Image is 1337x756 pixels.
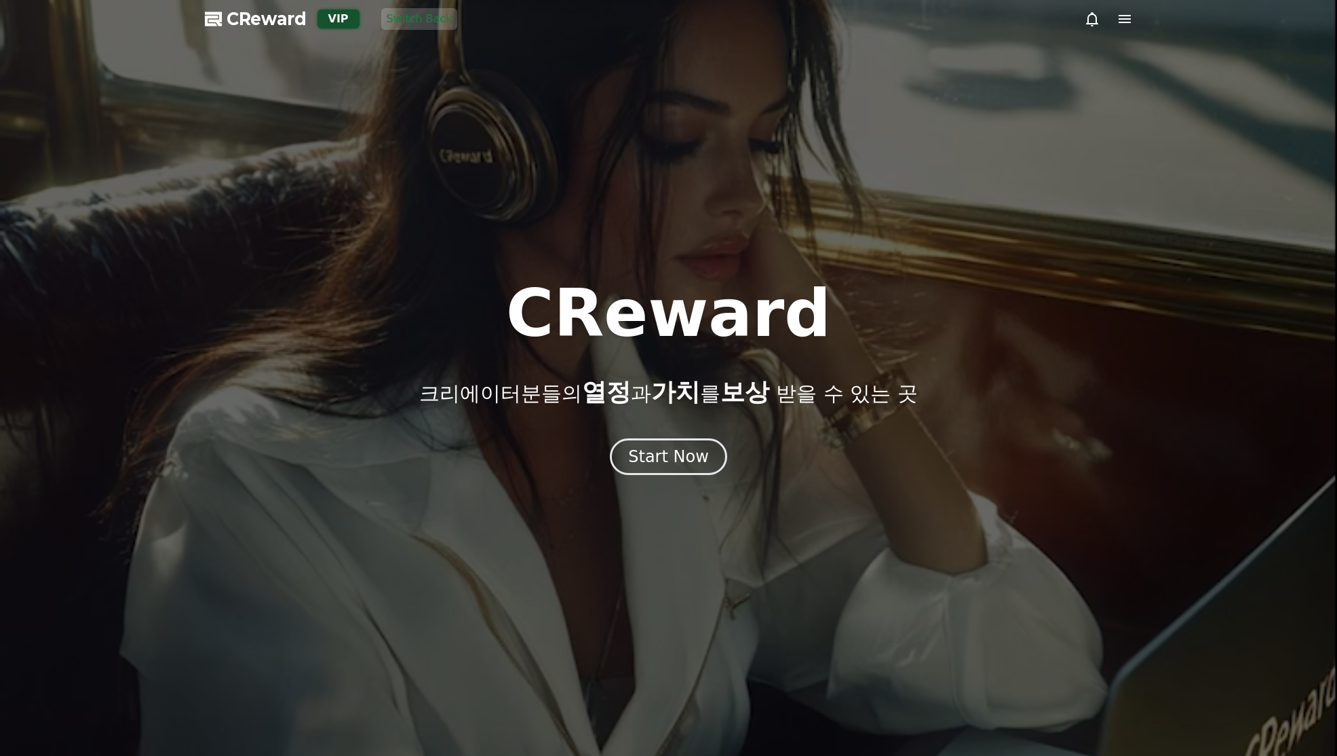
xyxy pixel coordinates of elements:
button: Switch Back [381,8,458,30]
a: Start Now [610,452,727,465]
div: Start Now [628,446,709,468]
button: Start Now [610,438,727,475]
span: 가치 [651,378,700,406]
span: 보상 [720,378,769,406]
p: 크리에이터분들의 과 를 받을 수 있는 곳 [419,379,917,406]
div: VIP [317,10,360,29]
span: CReward [227,8,307,30]
h1: CReward [506,281,831,346]
a: CReward [205,8,307,30]
span: 열정 [582,378,631,406]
